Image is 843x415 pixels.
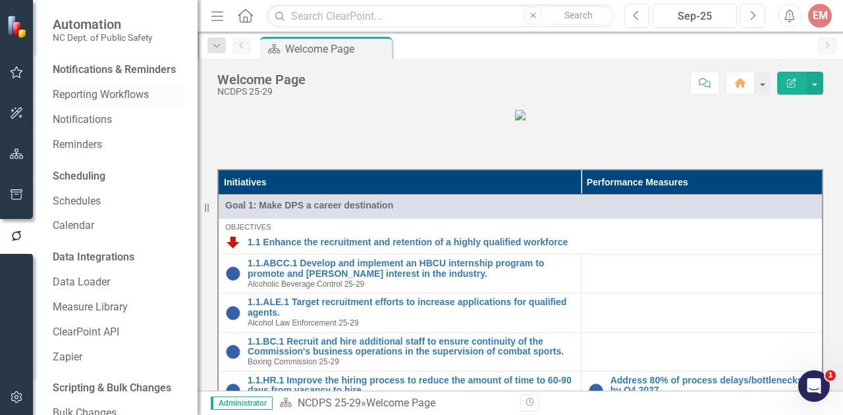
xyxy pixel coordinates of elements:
a: Address 80% of process delays/bottlenecks by Q4 2027. [611,376,815,396]
a: 1.1.BC.1 Recruit and hire additional staff to ensure continuity of the Commission's business oper... [248,337,574,357]
a: 1.1.ALE.1 Target recruitment efforts to increase applications for qualified agents. [248,297,574,318]
a: Notifications [53,112,184,128]
span: Boxing Commission 25-29 [248,357,339,366]
span: Search [564,10,593,20]
a: Reporting Workflows [53,87,184,103]
button: EM [808,4,832,28]
a: Reminders [53,137,184,153]
a: Calendar [53,218,184,233]
a: 1.1.ABCC.1 Develop and implement an HBCU internship program to promote and [PERSON_NAME] interest... [248,258,574,279]
a: Data Loader [53,275,184,290]
div: Sep-25 [657,9,732,24]
span: Automation [53,16,152,32]
div: Notifications & Reminders [53,62,176,78]
img: No Information [225,305,241,321]
div: Scripting & Bulk Changes [53,381,171,396]
img: No Information [225,344,241,360]
a: Measure Library [53,300,184,315]
td: Double-Click to Edit Right Click for Context Menu [581,371,823,410]
a: Zapier [53,350,184,365]
input: Search ClearPoint... [267,5,614,28]
div: Welcome Page [366,397,435,409]
img: Below Plan [225,234,241,250]
td: Double-Click to Edit [218,195,823,219]
a: 1.1.HR.1 Improve the hiring process to reduce the amount of time to 60-90 days from vacancy to hire. [248,376,574,396]
a: 1.1 Enhance the recruitment and retention of a highly qualified workforce [248,237,815,247]
div: Data Integrations [53,250,134,265]
div: Welcome Page [217,72,306,87]
img: No Information [225,383,241,399]
div: » [279,396,510,411]
iframe: Intercom live chat [798,370,830,402]
span: Alcohol Law Enforcement 25-29 [248,318,359,328]
span: Alcoholic Beverage Control 25-29 [248,280,364,289]
a: NCDPS 25-29 [298,397,361,409]
span: 1 [825,370,836,381]
td: Double-Click to Edit Right Click for Context Menu [218,255,581,293]
td: Double-Click to Edit Right Click for Context Menu [218,332,581,371]
div: Objectives [225,223,815,231]
img: mceclip0.png [515,110,526,120]
button: Search [545,7,611,25]
span: Administrator [211,397,273,410]
img: ClearPoint Strategy [7,14,30,38]
div: Scheduling [53,169,105,184]
div: NCDPS 25-29 [217,87,306,97]
a: Schedules [53,194,184,209]
button: Sep-25 [653,4,737,28]
a: ClearPoint API [53,325,184,340]
img: No Information [225,266,241,281]
img: No Information [588,383,604,399]
small: NC Dept. of Public Safety [53,32,152,43]
td: Double-Click to Edit Right Click for Context Menu [218,293,581,332]
td: Double-Click to Edit Right Click for Context Menu [218,219,823,255]
div: Welcome Page [285,41,389,57]
span: Goal 1: Make DPS a career destination [225,199,815,212]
